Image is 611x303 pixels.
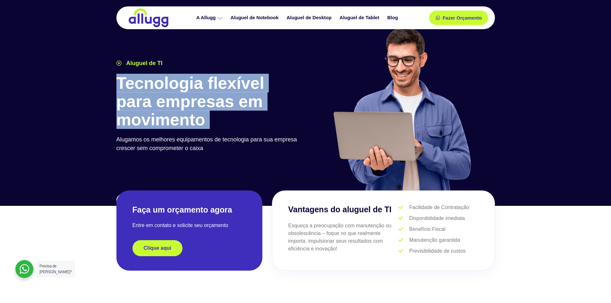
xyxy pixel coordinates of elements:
[39,264,72,274] span: Precisa de [PERSON_NAME]?
[284,12,336,23] a: Aluguel de Desktop
[408,225,446,233] span: Benefício Fiscal
[128,8,169,28] img: locação de TI é Allugg
[408,215,465,222] span: Disponibilidade imediata
[125,59,163,68] span: Aluguel de TI
[331,27,472,190] img: aluguel de ti para startups
[227,12,284,23] a: Aluguel de Notebook
[116,74,302,129] h1: Tecnologia flexível para empresas em movimento
[144,246,171,251] span: Clique aqui
[132,240,182,256] a: Clique aqui
[429,11,488,25] a: Fazer Orçamento
[579,272,611,303] div: Widget de chat
[408,204,469,211] span: Facilidade de Contratação
[116,135,302,153] p: Alugamos os melhores equipamentos de tecnologia para sua empresa crescer sem comprometer o caixa
[443,15,482,20] span: Fazer Orçamento
[336,12,384,23] a: Aluguel de Tablet
[288,204,399,216] h3: Vantagens do aluguel de TI
[132,205,246,215] h2: Faça um orçamento agora
[384,12,403,23] a: Blog
[579,272,611,303] iframe: Chat Widget
[408,247,466,255] span: Previsibilidade de custos
[288,222,399,253] p: Esqueça a preocupação com manutenção ou obsolescência – foque no que realmente importa: impulsion...
[132,222,246,229] p: Entre em contato e solicite seu orçamento
[408,236,460,244] span: Manutenção garantida
[193,12,227,23] a: A Allugg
